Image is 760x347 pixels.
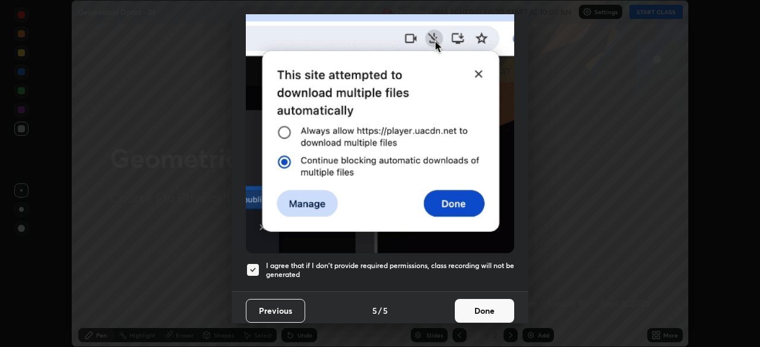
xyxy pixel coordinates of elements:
h5: I agree that if I don't provide required permissions, class recording will not be generated [266,261,514,279]
button: Previous [246,299,305,323]
h4: / [378,304,382,317]
h4: 5 [372,304,377,317]
button: Done [455,299,514,323]
h4: 5 [383,304,388,317]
